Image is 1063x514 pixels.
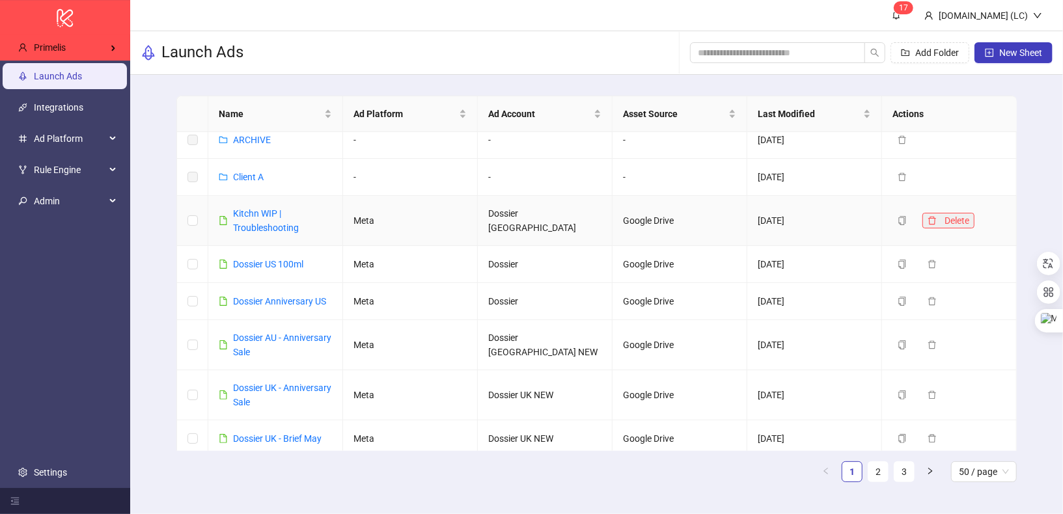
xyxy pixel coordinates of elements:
[219,135,228,144] span: folder
[34,126,105,152] span: Ad Platform
[842,461,863,482] li: 1
[233,135,271,145] a: ARCHIVE
[343,96,478,132] th: Ad Platform
[974,42,1053,63] button: New Sheet
[353,107,456,121] span: Ad Platform
[141,45,156,61] span: rocket
[928,260,937,269] span: delete
[898,135,907,144] span: delete
[904,3,908,12] span: 7
[623,107,726,121] span: Asset Source
[233,332,331,357] a: Dossier AU - Anniversary Sale
[10,496,20,506] span: menu-fold
[747,196,882,246] td: [DATE]
[478,370,613,420] td: Dossier UK NEW
[343,283,478,320] td: Meta
[920,461,941,482] li: Next Page
[613,420,747,457] td: Google Drive
[747,96,882,132] th: Last Modified
[915,47,959,58] span: Add Folder
[219,390,228,399] span: file
[926,467,934,475] span: right
[34,467,67,478] a: Settings
[34,157,105,183] span: Rule Engine
[613,246,747,283] td: Google Drive
[899,3,904,12] span: 1
[928,434,937,443] span: delete
[34,188,105,214] span: Admin
[928,340,937,349] span: delete
[233,259,303,269] a: Dossier US 100ml
[219,216,228,225] span: file
[758,107,861,121] span: Last Modified
[922,213,974,228] button: Delete
[343,320,478,370] td: Meta
[747,159,882,196] td: [DATE]
[343,246,478,283] td: Meta
[928,297,937,306] span: delete
[478,159,613,196] td: -
[613,159,747,196] td: -
[901,48,910,57] span: folder-add
[924,11,933,20] span: user
[233,296,326,306] a: Dossier Anniversary US
[343,420,478,457] td: Meta
[747,283,882,320] td: [DATE]
[894,461,915,482] li: 3
[219,340,228,349] span: file
[18,196,27,206] span: key
[219,107,322,121] span: Name
[343,122,478,159] td: -
[985,48,994,57] span: plus-square
[898,172,907,182] span: delete
[478,320,613,370] td: Dossier [GEOGRAPHIC_DATA] NEW
[898,340,907,349] span: copy
[219,172,228,182] span: folder
[898,216,907,225] span: copy
[890,42,969,63] button: Add Folder
[945,215,969,226] span: Delete
[161,42,243,63] h3: Launch Ads
[928,390,937,399] span: delete
[920,461,941,482] button: right
[233,383,331,407] a: Dossier UK - Anniversary Sale
[478,196,613,246] td: Dossier [GEOGRAPHIC_DATA]
[34,102,83,113] a: Integrations
[747,320,882,370] td: [DATE]
[999,47,1042,58] span: New Sheet
[613,320,747,370] td: Google Drive
[478,420,613,457] td: Dossier UK NEW
[894,1,913,14] sup: 17
[343,370,478,420] td: Meta
[613,283,747,320] td: Google Drive
[343,159,478,196] td: -
[747,122,882,159] td: [DATE]
[219,297,228,306] span: file
[233,208,299,233] a: Kitchn WIP | Troubleshooting
[478,96,613,132] th: Ad Account
[928,216,937,225] span: delete
[951,461,1017,482] div: Page Size
[892,10,901,20] span: bell
[478,122,613,159] td: -
[478,246,613,283] td: Dossier
[233,172,264,182] a: Client A
[868,461,889,482] li: 2
[898,390,907,399] span: copy
[18,165,27,174] span: fork
[959,462,1009,481] span: 50 / page
[219,260,228,269] span: file
[822,467,830,475] span: left
[894,462,914,481] a: 3
[747,246,882,283] td: [DATE]
[613,96,747,132] th: Asset Source
[18,43,27,52] span: user
[488,107,591,121] span: Ad Account
[343,196,478,246] td: Meta
[1033,11,1042,20] span: down
[842,462,862,481] a: 1
[882,96,1017,132] th: Actions
[208,96,343,132] th: Name
[898,260,907,269] span: copy
[747,370,882,420] td: [DATE]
